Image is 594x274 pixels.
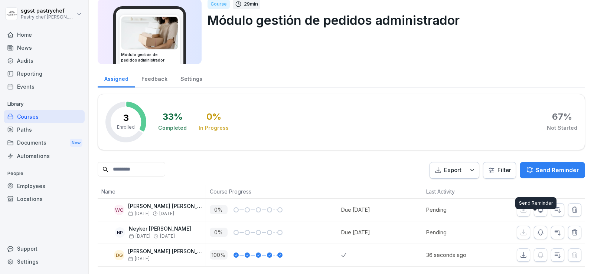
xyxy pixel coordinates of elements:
p: Pending [426,228,490,236]
p: 29 min [244,0,258,8]
div: Filter [488,166,511,174]
div: WC [114,205,124,215]
a: Locations [4,192,85,205]
div: Due [DATE] [341,206,370,214]
p: Last Activity [426,188,486,195]
div: DG [114,250,124,260]
span: [DATE] [160,234,175,239]
a: Audits [4,54,85,67]
p: Library [4,98,85,110]
div: Send Reminder [515,197,557,209]
p: Course Progress [210,188,338,195]
a: Reporting [4,67,85,80]
div: 67 % [552,112,572,121]
div: Completed [158,124,187,132]
button: Send Reminder [520,162,585,178]
a: News [4,41,85,54]
a: Events [4,80,85,93]
a: Courses [4,110,85,123]
p: Export [444,166,461,175]
a: Settings [4,255,85,268]
a: Home [4,28,85,41]
p: People [4,168,85,179]
p: Send Reminder [536,166,579,174]
p: Pending [426,206,490,214]
a: Employees [4,179,85,192]
a: DocumentsNew [4,136,85,150]
button: Filter [483,162,516,178]
button: Export [430,162,479,179]
div: Not Started [547,124,577,132]
a: Paths [4,123,85,136]
p: Enrolled [117,124,135,131]
div: Support [4,242,85,255]
div: NP [115,227,125,238]
a: Feedback [135,69,174,88]
div: 0 % [206,112,221,121]
p: Neyker [PERSON_NAME] [129,226,191,232]
a: Assigned [98,69,135,88]
div: New [70,139,82,147]
span: [DATE] [128,256,150,261]
p: Name [101,188,202,195]
p: [PERSON_NAME] [PERSON_NAME] [128,248,206,255]
a: Automations [4,149,85,162]
p: 0 % [210,205,228,214]
p: Módulo gestión de pedidos administrador [208,11,579,30]
p: 100 % [210,250,228,260]
p: 0 % [210,228,228,237]
div: Due [DATE] [341,228,370,236]
h3: Módulo gestión de pedidos administrador [121,52,178,63]
p: 3 [123,113,129,122]
a: Settings [174,69,209,88]
p: sgsst pastrychef [21,8,75,14]
div: Documents [4,136,85,150]
span: [DATE] [128,211,150,216]
p: Pastry chef [PERSON_NAME] y Cocina gourmet [21,14,75,20]
span: [DATE] [159,211,174,216]
div: In Progress [199,124,229,132]
p: 36 seconds ago [426,251,490,259]
p: [PERSON_NAME] [PERSON_NAME] [128,203,206,209]
img: iaen9j96uzhvjmkazu9yscya.png [121,17,178,49]
div: 33 % [163,112,183,121]
span: [DATE] [129,234,150,239]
